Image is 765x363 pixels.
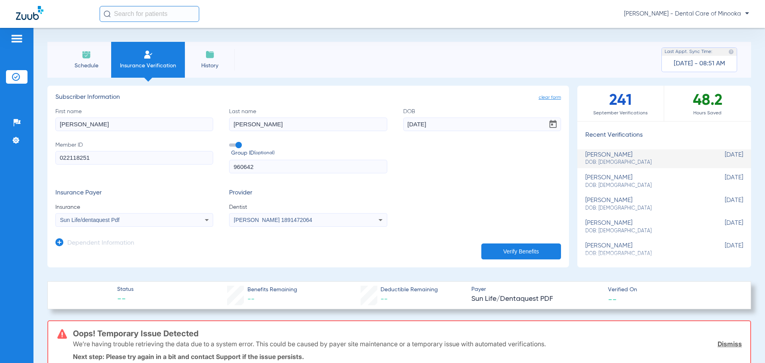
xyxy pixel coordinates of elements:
input: First name [55,118,213,131]
small: (optional) [254,149,275,157]
h3: Dependent Information [67,239,134,247]
h3: Provider [229,189,387,197]
span: -- [117,294,133,305]
img: Zuub Logo [16,6,43,20]
span: Payer [471,285,601,294]
div: 241 [577,86,664,121]
span: September Verifications [577,109,664,117]
input: Member ID [55,151,213,165]
div: [PERSON_NAME] [585,174,703,189]
span: Group ID [231,149,387,157]
span: clear form [539,94,561,102]
span: [DATE] [703,242,743,257]
input: DOBOpen calendar [403,118,561,131]
span: -- [247,296,255,303]
span: Sun Life/Dentaquest PDF [471,294,601,304]
img: hamburger-icon [10,34,23,43]
span: Verified On [608,286,738,294]
h3: Subscriber Information [55,94,561,102]
div: [PERSON_NAME] [585,242,703,257]
span: [PERSON_NAME] 1891472064 [234,217,312,223]
img: last sync help info [728,49,734,55]
button: Verify Benefits [481,243,561,259]
img: error-icon [57,329,67,339]
input: Search for patients [100,6,199,22]
img: Search Icon [104,10,111,18]
span: -- [608,295,617,303]
span: Dentist [229,203,387,211]
img: Manual Insurance Verification [143,50,153,59]
h3: Recent Verifications [577,131,751,139]
span: Benefits Remaining [247,286,297,294]
span: [DATE] [703,220,743,234]
button: Open calendar [545,116,561,132]
span: DOB: [DEMOGRAPHIC_DATA] [585,228,703,235]
label: Last name [229,108,387,131]
span: -- [381,296,388,303]
span: [DATE] - 08:51 AM [674,60,725,68]
span: DOB: [DEMOGRAPHIC_DATA] [585,250,703,257]
img: Schedule [82,50,91,59]
div: 48.2 [664,86,751,121]
a: Dismiss [718,340,742,348]
span: Last Appt. Sync Time: [665,48,712,56]
div: [PERSON_NAME] [585,151,703,166]
span: DOB: [DEMOGRAPHIC_DATA] [585,159,703,166]
span: [PERSON_NAME] - Dental Care of Minooka [624,10,749,18]
label: Member ID [55,141,213,174]
span: Insurance Verification [117,62,179,70]
h3: Insurance Payer [55,189,213,197]
input: Last name [229,118,387,131]
span: Status [117,285,133,294]
p: Next step: Please try again in a bit and contact Support if the issue persists. [73,353,742,361]
div: [PERSON_NAME] [585,220,703,234]
span: Sun Life/dentaquest Pdf [60,217,120,223]
p: We’re having trouble retrieving the data due to a system error. This could be caused by payer sit... [73,340,546,348]
label: DOB [403,108,561,131]
span: [DATE] [703,174,743,189]
span: Schedule [67,62,105,70]
label: First name [55,108,213,131]
span: DOB: [DEMOGRAPHIC_DATA] [585,205,703,212]
span: DOB: [DEMOGRAPHIC_DATA] [585,182,703,189]
span: Hours Saved [664,109,751,117]
span: Insurance [55,203,213,211]
span: Deductible Remaining [381,286,438,294]
div: [PERSON_NAME] [585,197,703,212]
img: History [205,50,215,59]
span: [DATE] [703,197,743,212]
span: [DATE] [703,151,743,166]
h3: Oops! Temporary Issue Detected [73,330,742,337]
span: History [191,62,229,70]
